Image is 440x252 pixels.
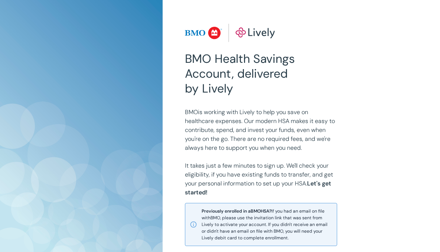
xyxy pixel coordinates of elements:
[185,108,337,152] p: BMO is working with Lively to help you save on healthcare expenses. Our modern HSA makes it easy ...
[185,51,297,96] h2: BMO Health Savings Account, delivered by Lively
[185,24,275,42] img: Lively
[202,208,332,241] span: If you had an email on file with BMO , please use the invitation link that was sent from Lively t...
[202,208,271,214] strong: Previously enrolled in a BMO HSA?
[185,161,337,197] p: It takes just a few minutes to sign up. We'll check your eligibility, if you have existing funds ...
